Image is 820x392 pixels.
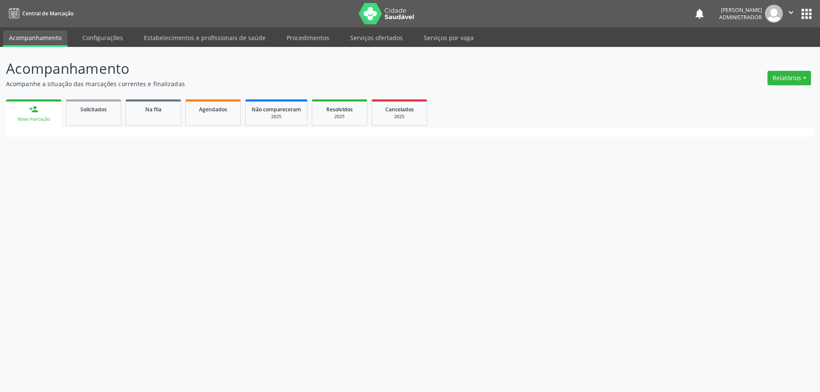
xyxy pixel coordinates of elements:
[318,113,361,120] div: 2025
[783,5,799,23] button: 
[80,106,107,113] span: Solicitados
[344,30,409,45] a: Serviços ofertados
[145,106,161,113] span: Na fila
[29,105,38,114] div: person_add
[138,30,272,45] a: Estabelecimentos e profissionais de saúde
[6,58,571,79] p: Acompanhamento
[378,113,421,120] div: 2025
[252,106,301,113] span: Não compareceram
[252,113,301,120] div: 2025
[326,106,353,113] span: Resolvidos
[786,8,796,17] i: 
[719,6,762,14] div: [PERSON_NAME]
[3,30,67,47] a: Acompanhamento
[6,79,571,88] p: Acompanhe a situação das marcações correntes e finalizadas
[6,6,73,20] a: Central de Marcação
[385,106,414,113] span: Cancelados
[22,10,73,17] span: Central de Marcação
[76,30,129,45] a: Configurações
[281,30,335,45] a: Procedimentos
[418,30,480,45] a: Serviços por vaga
[12,116,56,122] div: Nova marcação
[767,71,811,85] button: Relatórios
[694,8,706,20] button: notifications
[765,5,783,23] img: img
[719,14,762,21] span: Administrador
[799,6,814,21] button: apps
[199,106,227,113] span: Agendados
